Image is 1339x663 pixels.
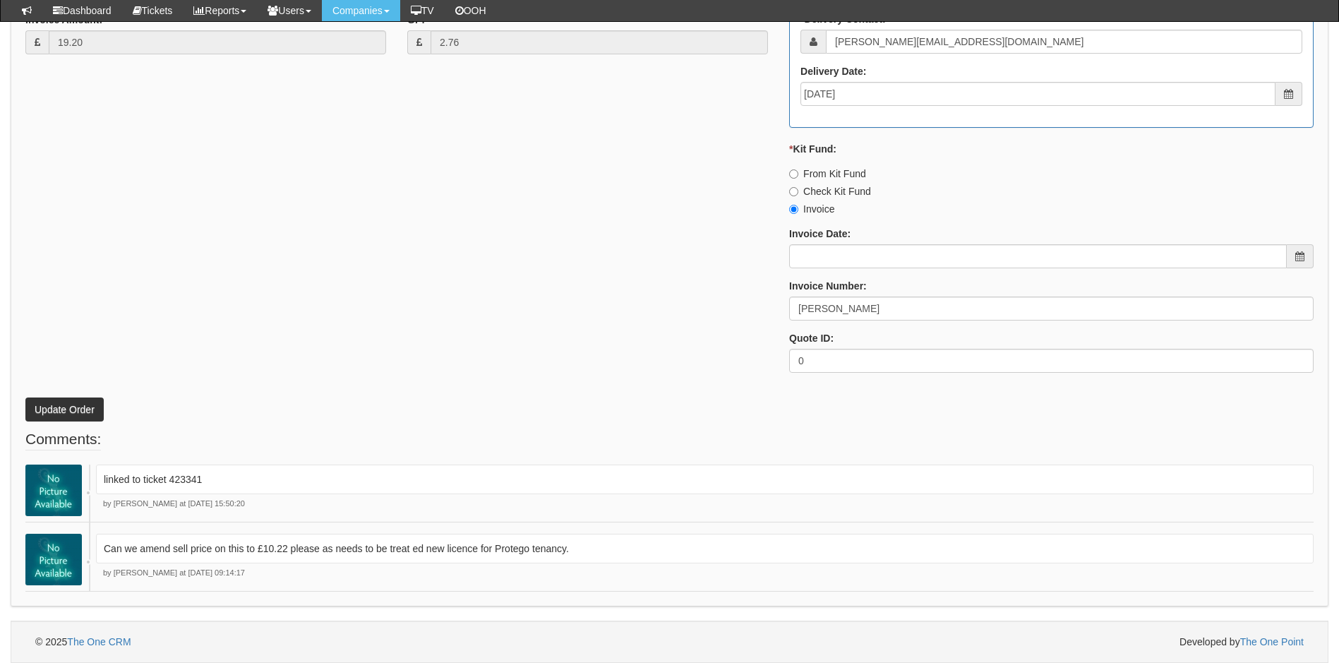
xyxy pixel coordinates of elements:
p: by [PERSON_NAME] at [DATE] 09:14:17 [96,568,1314,579]
img: Simon Booth [25,534,82,585]
p: by [PERSON_NAME] at [DATE] 15:50:20 [96,498,1314,510]
p: Can we amend sell price on this to £10.22 please as needs to be treat ed new licence for Protego ... [104,542,1306,556]
label: Invoice [789,202,834,216]
a: The One Point [1240,636,1304,647]
label: Quote ID: [789,331,834,345]
label: Kit Fund: [789,142,836,156]
label: Invoice Number: [789,279,867,293]
span: Developed by [1179,635,1304,649]
p: linked to ticket 423341 [104,472,1306,486]
legend: Comments: [25,429,101,450]
input: From Kit Fund [789,169,798,179]
label: Check Kit Fund [789,184,871,198]
input: Invoice [789,205,798,214]
label: Delivery Date: [800,64,866,78]
button: Update Order [25,398,104,422]
img: Simon Booth [25,465,82,516]
label: From Kit Fund [789,167,866,181]
input: Check Kit Fund [789,187,798,196]
a: The One CRM [67,636,131,647]
label: Invoice Date: [789,227,851,241]
span: © 2025 [35,636,131,647]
